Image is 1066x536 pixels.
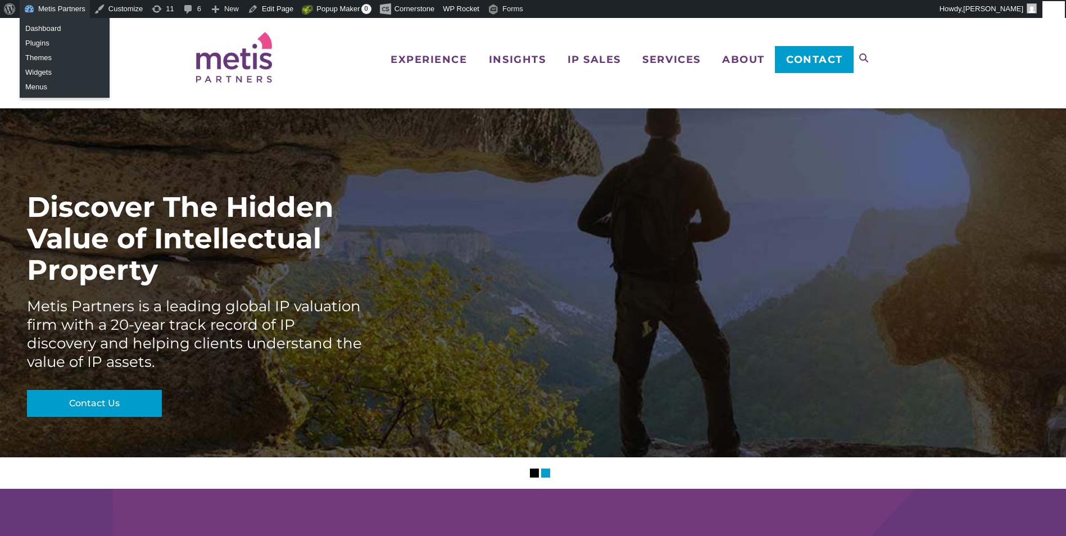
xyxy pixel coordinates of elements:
[568,54,621,65] span: IP Sales
[775,46,853,73] a: Contact
[963,4,1023,13] span: [PERSON_NAME]
[391,54,467,65] span: Experience
[20,18,110,54] ul: Metis Partners
[20,80,110,94] a: Menus
[27,390,162,417] a: Contact Us
[489,54,546,65] span: Insights
[196,32,272,83] img: Metis Partners
[541,469,550,478] li: Slider Page 2
[530,469,539,478] li: Slider Page 1
[20,36,110,51] a: Plugins
[20,47,110,98] ul: Metis Partners
[786,54,843,65] span: Contact
[642,54,700,65] span: Services
[27,192,364,286] div: Discover The Hidden Value of Intellectual Property
[722,54,765,65] span: About
[20,51,110,65] a: Themes
[27,297,364,371] div: Metis Partners is a leading global IP valuation firm with a 20-year track record of IP discovery ...
[20,21,110,36] a: Dashboard
[20,65,110,80] a: Widgets
[361,4,371,14] span: 0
